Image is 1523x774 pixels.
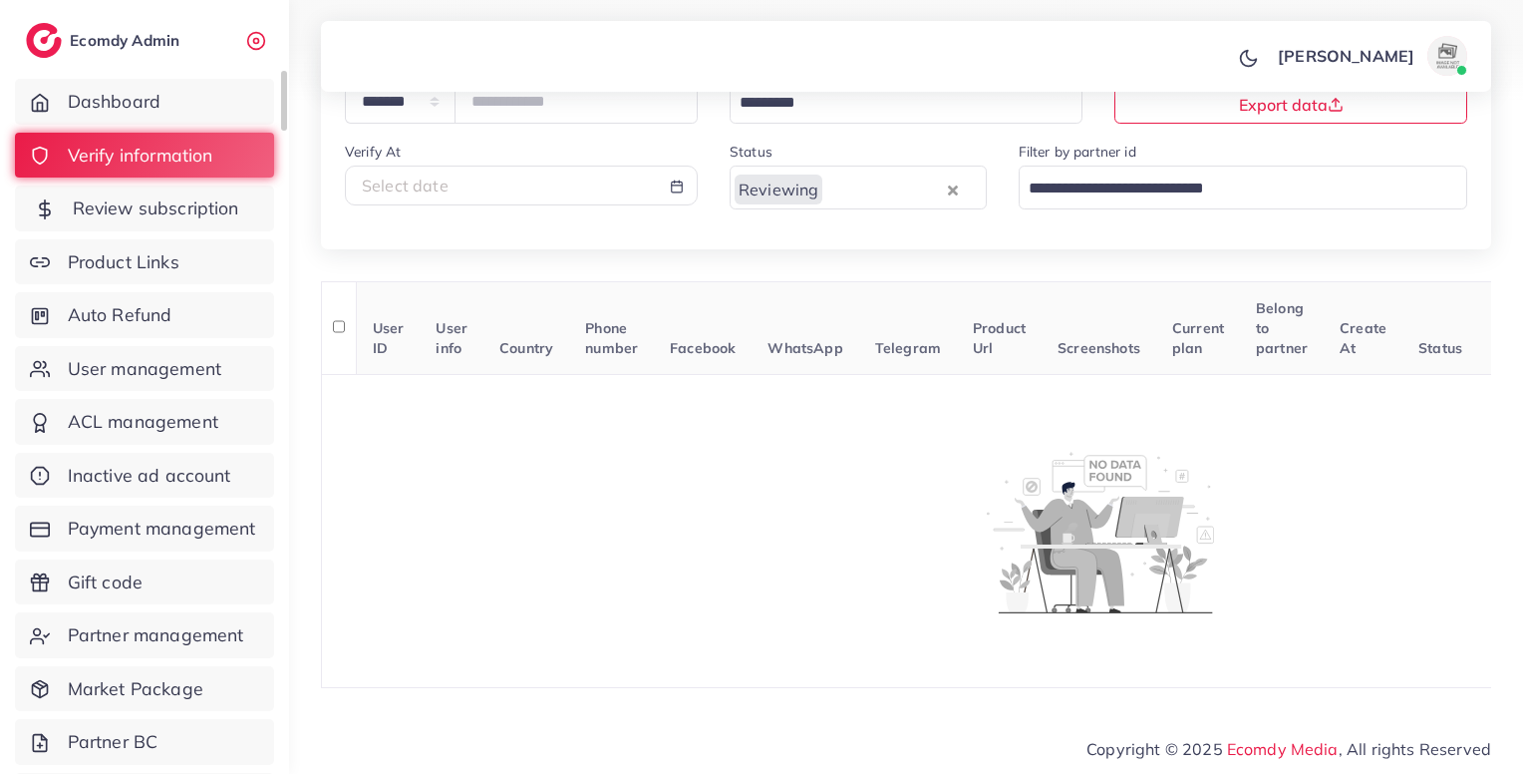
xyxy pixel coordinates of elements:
[15,346,274,392] a: User management
[68,622,244,648] span: Partner management
[26,23,184,58] a: logoEcomdy Admin
[767,339,842,357] span: WhatsApp
[987,450,1214,613] img: No account
[824,174,942,204] input: Search for option
[70,31,184,50] h2: Ecomdy Admin
[15,612,274,658] a: Partner management
[1022,174,1442,204] input: Search for option
[1239,95,1344,115] span: Export data
[68,676,203,702] span: Market Package
[730,166,987,208] div: Search for option
[1019,166,1468,208] div: Search for option
[68,516,256,542] span: Payment management
[436,319,467,357] span: User info
[68,570,143,595] span: Gift code
[948,178,958,200] button: Clear Selected
[1086,737,1491,761] span: Copyright © 2025
[499,339,553,357] span: Country
[15,666,274,712] a: Market Package
[15,133,274,179] a: Verify information
[730,142,772,162] label: Status
[585,319,638,357] span: Phone number
[15,292,274,338] a: Auto Refund
[1267,36,1475,76] a: [PERSON_NAME]avatar
[15,239,274,285] a: Product Links
[1114,84,1467,124] button: Export data
[875,339,941,357] span: Telegram
[733,88,1057,119] input: Search for option
[373,319,405,357] span: User ID
[1019,142,1136,162] label: Filter by partner id
[973,319,1026,357] span: Product Url
[68,89,160,115] span: Dashboard
[15,560,274,605] a: Gift code
[68,249,179,275] span: Product Links
[362,176,449,195] span: Select date
[68,302,172,328] span: Auto Refund
[15,399,274,445] a: ACL management
[1339,737,1491,761] span: , All rights Reserved
[1427,36,1467,76] img: avatar
[1278,44,1414,68] p: [PERSON_NAME]
[1227,739,1339,759] a: Ecomdy Media
[26,23,62,58] img: logo
[735,175,822,204] span: Reviewing
[68,463,231,489] span: Inactive ad account
[670,339,736,357] span: Facebook
[15,79,274,125] a: Dashboard
[68,729,158,755] span: Partner BC
[68,143,213,169] span: Verify information
[15,186,274,231] a: Review subscription
[1172,319,1224,357] span: Current plan
[73,195,239,221] span: Review subscription
[15,719,274,765] a: Partner BC
[1340,319,1386,357] span: Create At
[68,356,221,382] span: User management
[15,506,274,552] a: Payment management
[1256,299,1308,358] span: Belong to partner
[68,409,218,435] span: ACL management
[15,453,274,499] a: Inactive ad account
[1058,339,1140,357] span: Screenshots
[345,142,401,162] label: Verify At
[1418,339,1462,357] span: Status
